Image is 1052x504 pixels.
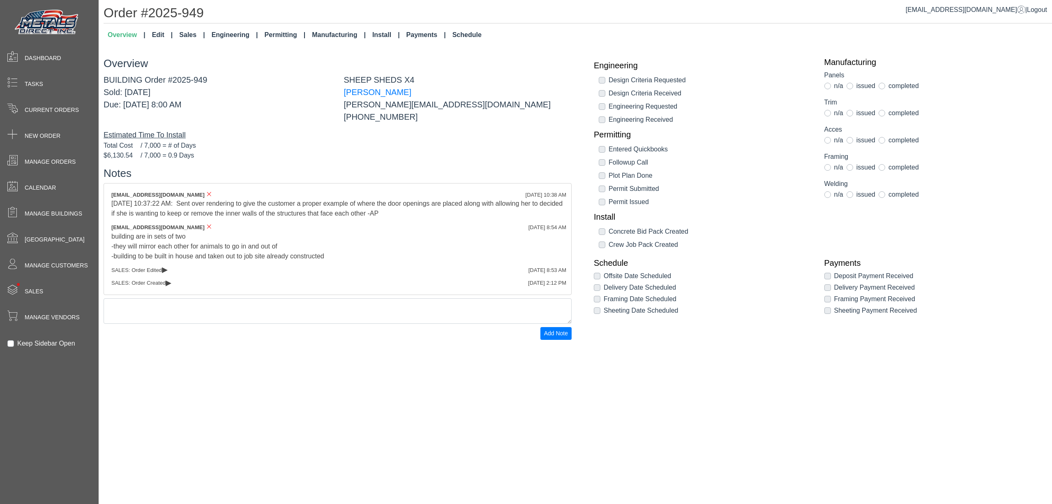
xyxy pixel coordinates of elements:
[104,130,572,141] div: Estimated Time To Install
[834,271,914,281] label: Deposit Payment Received
[25,158,76,166] span: Manage Orders
[449,27,485,43] a: Schedule
[104,27,149,43] a: Overview
[834,283,915,293] label: Delivery Payment Received
[824,57,1043,67] a: Manufacturing
[104,151,141,160] span: $6,130.54
[111,279,564,287] div: SALES: Order Created
[111,232,564,261] div: building are in sets of two -they will mirror each other for animals to go in and out of -buildin...
[528,223,566,232] div: [DATE] 8:54 AM
[604,294,676,304] label: Framing Date Scheduled
[111,224,205,230] span: [EMAIL_ADDRESS][DOMAIN_NAME]
[208,27,261,43] a: Engineering
[12,7,82,38] img: Metals Direct Inc Logo
[309,27,369,43] a: Manufacturing
[594,258,812,268] a: Schedule
[8,271,29,298] span: •
[906,5,1047,15] div: |
[528,279,566,287] div: [DATE] 2:12 PM
[906,6,1025,13] a: [EMAIL_ADDRESS][DOMAIN_NAME]
[104,141,141,151] span: Total Cost
[604,306,678,316] label: Sheeting Date Scheduled
[834,294,915,304] label: Framing Payment Received
[25,235,85,244] span: [GEOGRAPHIC_DATA]
[403,27,449,43] a: Payments
[526,191,566,199] div: [DATE] 10:38 AM
[25,132,60,140] span: New Order
[594,130,812,139] a: Permitting
[25,183,56,192] span: Calendar
[25,54,61,63] span: Dashboard
[162,267,168,272] span: ▸
[604,271,671,281] label: Offsite Date Scheduled
[111,192,205,198] span: [EMAIL_ADDRESS][DOMAIN_NAME]
[97,74,338,123] div: BUILDING Order #2025-949 Sold: [DATE] Due: [DATE] 8:00 AM
[17,339,75,348] label: Keep Sidebar Open
[25,313,80,322] span: Manage Vendors
[25,80,43,88] span: Tasks
[369,27,403,43] a: Install
[25,209,82,218] span: Manage Buildings
[1027,6,1047,13] span: Logout
[594,60,812,70] a: Engineering
[824,258,1043,268] a: Payments
[25,287,43,296] span: Sales
[104,151,572,160] div: / 7,000 = 0.9 Days
[261,27,309,43] a: Permitting
[111,199,564,218] div: [DATE] 10:37:22 AM: Sent over rendering to give the customer a proper example of where the door o...
[25,106,79,114] span: Current Orders
[338,74,578,123] div: SHEEP SHEDS X4 [PERSON_NAME][EMAIL_ADDRESS][DOMAIN_NAME] [PHONE_NUMBER]
[104,57,572,70] h3: Overview
[544,330,568,337] span: Add Note
[166,280,171,285] span: ▸
[111,266,564,274] div: SALES: Order Edited
[604,283,676,293] label: Delivery Date Scheduled
[104,5,1052,23] h1: Order #2025-949
[25,261,88,270] span: Manage Customers
[540,327,572,340] button: Add Note
[344,88,411,97] a: [PERSON_NAME]
[834,306,917,316] label: Sheeting Payment Received
[176,27,208,43] a: Sales
[594,212,812,222] a: Install
[149,27,176,43] a: Edit
[528,266,566,274] div: [DATE] 8:53 AM
[104,167,572,180] h3: Notes
[104,141,572,151] div: / 7,000 = # of Days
